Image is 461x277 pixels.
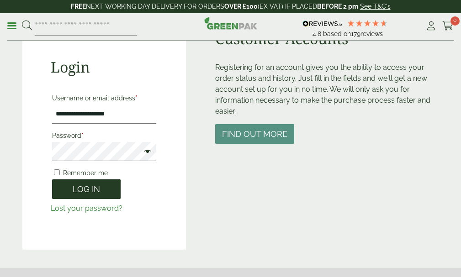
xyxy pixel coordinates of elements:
[52,129,157,142] label: Password
[360,3,391,10] a: See T&C's
[71,3,86,10] strong: FREE
[323,30,351,37] span: Based on
[215,62,439,117] p: Registering for an account gives you the ability to access your order status and history. Just fi...
[302,21,342,27] img: REVIEWS.io
[351,30,360,37] span: 179
[52,179,121,199] button: Log in
[52,92,157,105] label: Username or email address
[224,3,258,10] strong: OVER £100
[442,19,454,33] a: 0
[54,169,60,175] input: Remember me
[313,30,323,37] span: 4.8
[51,204,122,213] a: Lost your password?
[425,21,437,31] i: My Account
[204,17,257,30] img: GreenPak Supplies
[51,58,158,76] h2: Login
[360,30,383,37] span: reviews
[450,16,460,26] span: 0
[63,169,108,177] span: Remember me
[347,19,388,27] div: 4.78 Stars
[215,30,439,47] h2: Customer Accounts
[442,21,454,31] i: Cart
[317,3,358,10] strong: BEFORE 2 pm
[215,130,294,139] a: Find out more
[215,124,294,144] button: Find out more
